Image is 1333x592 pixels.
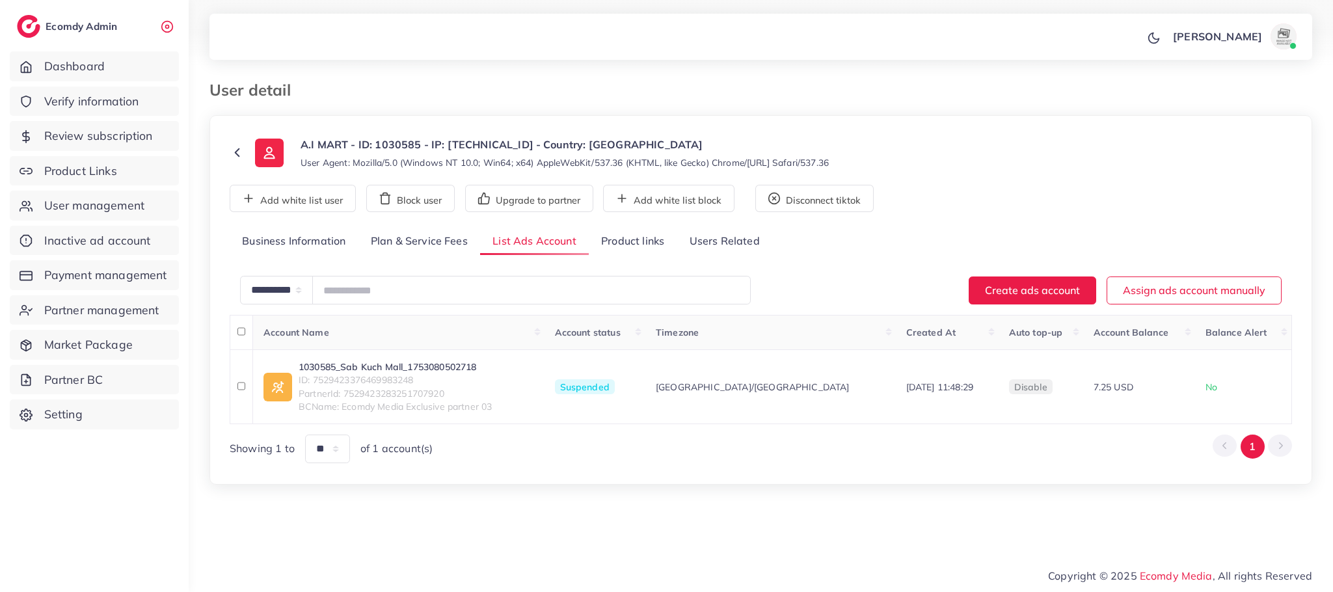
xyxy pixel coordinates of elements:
a: Payment management [10,260,179,290]
span: Setting [44,406,83,423]
span: PartnerId: 7529423283251707920 [299,387,492,400]
img: avatar [1271,23,1297,49]
span: [DATE] 11:48:29 [906,381,973,393]
span: Verify information [44,93,139,110]
img: ic-ad-info.7fc67b75.svg [263,373,292,401]
a: Business Information [230,228,358,256]
span: No [1205,381,1217,393]
span: Suspended [555,379,615,395]
button: Disconnect tiktok [755,185,874,212]
a: Setting [10,399,179,429]
a: Inactive ad account [10,226,179,256]
span: Payment management [44,267,167,284]
a: Dashboard [10,51,179,81]
span: Copyright © 2025 [1048,568,1312,584]
a: Market Package [10,330,179,360]
span: BCName: Ecomdy Media Exclusive partner 03 [299,400,492,413]
span: Created At [906,327,956,338]
p: A.I MART - ID: 1030585 - IP: [TECHNICAL_ID] - Country: [GEOGRAPHIC_DATA] [301,137,829,152]
span: User management [44,197,144,214]
span: Auto top-up [1009,327,1063,338]
small: User Agent: Mozilla/5.0 (Windows NT 10.0; Win64; x64) AppleWebKit/537.36 (KHTML, like Gecko) Chro... [301,156,829,169]
span: Review subscription [44,128,153,144]
button: Upgrade to partner [465,185,593,212]
a: Product links [589,228,677,256]
span: 7.25 USD [1094,381,1133,393]
a: Plan & Service Fees [358,228,480,256]
a: User management [10,191,179,221]
a: Partner management [10,295,179,325]
span: Showing 1 to [230,441,295,456]
a: Product Links [10,156,179,186]
span: [GEOGRAPHIC_DATA]/[GEOGRAPHIC_DATA] [656,381,850,394]
img: ic-user-info.36bf1079.svg [255,139,284,167]
span: Dashboard [44,58,105,75]
span: Inactive ad account [44,232,151,249]
span: Partner BC [44,371,103,388]
a: List Ads Account [480,228,589,256]
h2: Ecomdy Admin [46,20,120,33]
p: [PERSON_NAME] [1173,29,1262,44]
span: , All rights Reserved [1213,568,1312,584]
span: of 1 account(s) [360,441,433,456]
img: logo [17,15,40,38]
span: ID: 7529423376469983248 [299,373,492,386]
a: 1030585_Sab Kuch Mall_1753080502718 [299,360,492,373]
span: Timezone [656,327,699,338]
button: Add white list user [230,185,356,212]
a: Review subscription [10,121,179,151]
span: Account Balance [1094,327,1168,338]
a: Ecomdy Media [1140,569,1213,582]
h3: User detail [209,81,301,100]
span: Product Links [44,163,117,180]
a: [PERSON_NAME]avatar [1166,23,1302,49]
a: Verify information [10,87,179,116]
span: disable [1014,381,1047,393]
ul: Pagination [1213,435,1292,459]
button: Block user [366,185,455,212]
button: Create ads account [969,276,1096,304]
button: Add white list block [603,185,734,212]
a: Partner BC [10,365,179,395]
span: Account status [555,327,621,338]
button: Go to page 1 [1241,435,1265,459]
span: Balance Alert [1205,327,1267,338]
span: Account Name [263,327,329,338]
span: Partner management [44,302,159,319]
a: logoEcomdy Admin [17,15,120,38]
span: Market Package [44,336,133,353]
button: Assign ads account manually [1107,276,1282,304]
a: Users Related [677,228,772,256]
